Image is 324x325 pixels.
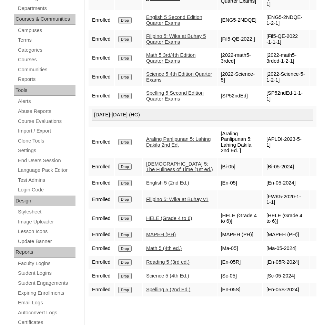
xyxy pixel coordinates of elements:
a: Expiring Enrollments [17,289,75,297]
td: Enrolled [89,256,114,269]
a: Update Banner [17,237,75,246]
td: [Ma-05-2024] [263,242,309,255]
td: [Araling Panlipunan 5: Lahing Dakila 2nd Ed. ] [217,127,262,157]
a: Reading 5 (3rd ed.) [146,259,190,265]
a: Araling Panlipunan 5: Lahing Dakila 2nd Ed. [146,136,211,148]
a: Student Logins [17,269,75,277]
a: [DEMOGRAPHIC_DATA] 5: The Fullness of Time (1st ed.) [146,161,213,172]
a: Settings [17,146,75,155]
a: Spelling 5 (2nd Ed.) [146,287,191,292]
td: [Fil5-QE-2022 -1-1-1] [263,30,309,48]
td: Enrolled [89,242,114,255]
td: [HELE (Grade 4 to 6)] [217,209,262,228]
td: Enrolled [89,49,114,67]
td: Enrolled [89,270,114,283]
a: Login Code [17,186,75,194]
input: Drop [118,232,132,238]
a: Science 5 4th Edition Quarter Exams [146,71,212,83]
td: [Bi-05] [217,158,262,176]
a: Autoconvert Logs [17,308,75,317]
td: [En-05R] [217,256,262,269]
td: Enrolled [89,283,114,296]
a: Terms [17,36,75,44]
td: Enrolled [89,11,114,29]
input: Drop [118,196,132,202]
a: Email Logs [17,298,75,307]
td: [HELE (Grade 4 to 6)] [263,209,309,228]
a: Course Evaluations [17,117,75,126]
a: Import / Export [17,127,75,135]
a: English 5 Second Edition Quarter Exams [146,14,202,26]
a: Math 5 (4th ed.) [146,245,182,251]
td: [2022-Science-5-1-2-1] [263,68,309,86]
td: [Sc-05-2024] [263,270,309,283]
input: Drop [118,215,132,221]
a: Filipino 5: Wika at Buhay 5 Quarter Exams [146,33,206,45]
a: Image Uploader [17,218,75,226]
a: Categories [17,46,75,54]
a: Spelling 5 Second Edition Quarter Exams [146,90,204,102]
td: [SP52ndEd-1-1-1] [263,87,309,105]
a: HELE (Grade 4 to 6) [146,216,192,221]
a: Language Pack Editor [17,166,75,175]
a: English 5 (2nd Ed.) [146,180,189,186]
td: [ENG5-2NDQE-1-2-1] [263,11,309,29]
input: Drop [118,139,132,145]
input: Drop [118,36,132,42]
a: End Users Session [17,156,75,165]
td: [APLDI-2023-5-1] [263,127,309,157]
div: [DATE]-[DATE] (HG) [92,109,313,121]
td: [Bi-05-2024] [263,158,309,176]
td: Enrolled [89,177,114,190]
td: Enrolled [89,68,114,86]
a: MAPEH (PH) [146,232,176,237]
a: Faculty Logins [17,259,75,268]
a: Alerts [17,97,75,106]
td: [MAPEH (PH)] [263,228,309,241]
td: [Sc-05] [217,270,262,283]
input: Drop [118,273,132,279]
a: Science 5 (4th Ed.) [146,273,189,279]
div: Reports [14,247,75,258]
input: Drop [118,55,132,61]
a: Courses [17,55,75,64]
td: Enrolled [89,158,114,176]
td: [MAPEH (PH)] [217,228,262,241]
td: [En-05] [217,177,262,190]
a: Filipino 5: Wika at Buhay v1 [146,197,209,202]
a: Communities [17,65,75,74]
a: Clone Tools [17,137,75,145]
input: Drop [118,17,132,23]
input: Drop [118,245,132,252]
td: [2022-math5-3rded-1-2-1] [263,49,309,67]
td: Enrolled [89,87,114,105]
a: Departments [17,4,75,13]
td: Enrolled [89,209,114,228]
div: Design [14,196,75,207]
a: Reports [17,75,75,84]
input: Drop [118,180,132,186]
input: Drop [118,164,132,170]
a: Stylesheet [17,208,75,216]
input: Drop [118,259,132,265]
a: Campuses [17,26,75,35]
td: [2022-Science-5] [217,68,262,86]
td: [Fil5-QE-2022 ] [217,30,262,48]
td: [Ma-05] [217,242,262,255]
a: Test Admins [17,176,75,185]
td: [FWK5-2020-1-1-1] [263,190,309,209]
td: [SP52ndEd] [217,87,262,105]
input: Drop [118,74,132,80]
td: Enrolled [89,228,114,241]
a: Math 5 3rd/4th Edition Quarter Exams [146,52,195,64]
div: Courses & Communities [14,14,75,25]
div: Tools [14,85,75,96]
td: Enrolled [89,190,114,209]
td: [En-05S] [217,283,262,296]
input: Drop [118,93,132,99]
a: Abuse Reports [17,107,75,116]
input: Drop [118,287,132,293]
td: [En-05-2024] [263,177,309,190]
td: [2022-math5-3rded] [217,49,262,67]
td: [En-05R-2024] [263,256,309,269]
